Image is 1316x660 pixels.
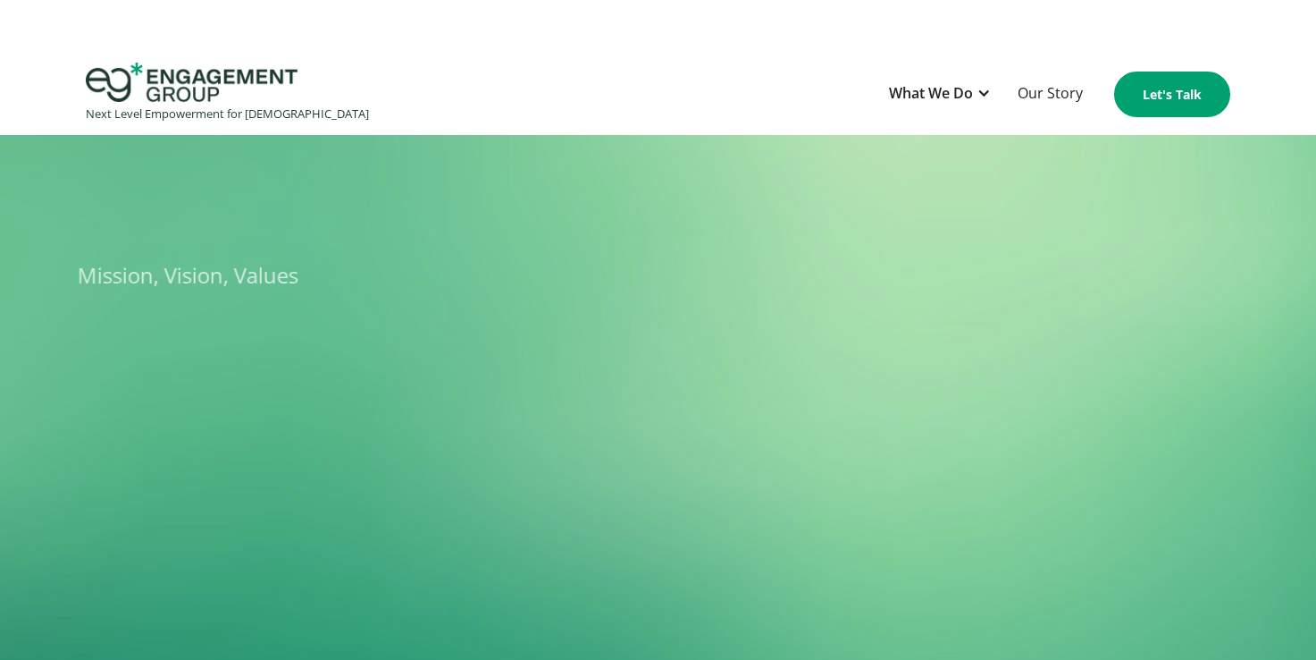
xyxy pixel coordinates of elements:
[77,256,1222,295] h1: Mission, Vision, Values
[86,102,369,126] div: Next Level Empowerment for [DEMOGRAPHIC_DATA]
[889,81,973,106] div: What We Do
[86,63,369,126] a: home
[86,63,298,102] img: Engagement Group Logo Icon
[1009,72,1092,116] a: Our Story
[880,72,1000,116] div: What We Do
[1114,72,1230,117] a: Let's Talk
